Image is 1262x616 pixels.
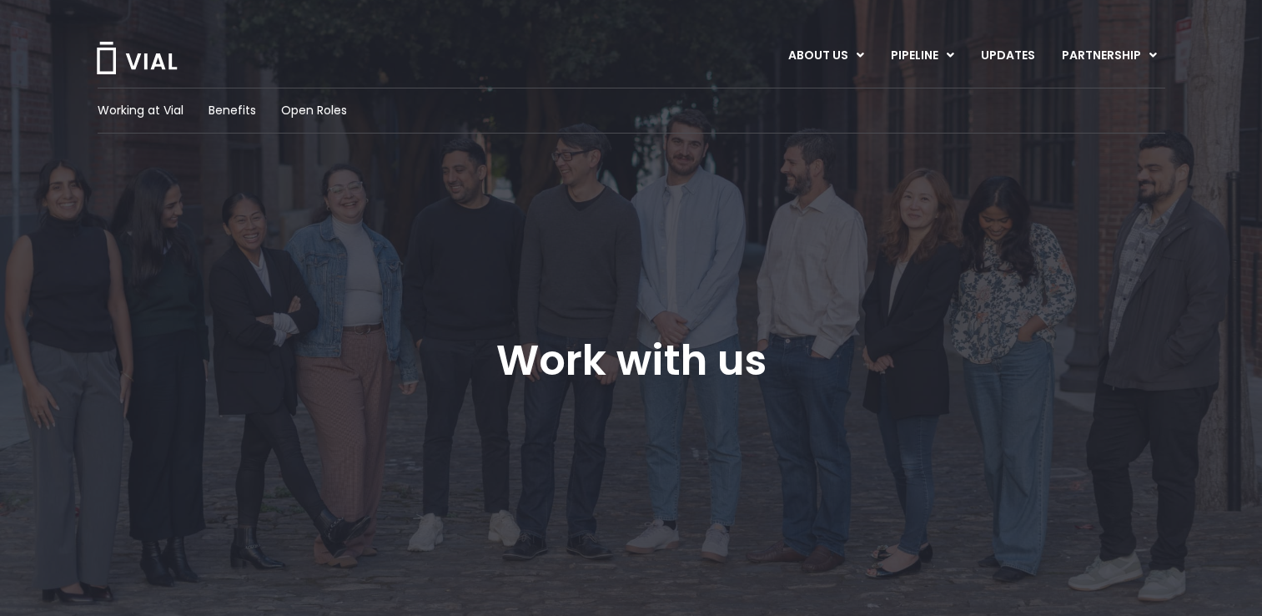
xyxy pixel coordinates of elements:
a: Working at Vial [98,102,184,119]
a: ABOUT USMenu Toggle [775,42,877,70]
a: PIPELINEMenu Toggle [877,42,967,70]
a: Open Roles [281,102,347,119]
a: UPDATES [968,42,1048,70]
a: PARTNERSHIPMenu Toggle [1048,42,1170,70]
h1: Work with us [496,336,767,385]
a: Benefits [209,102,256,119]
img: Vial Logo [95,42,178,74]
